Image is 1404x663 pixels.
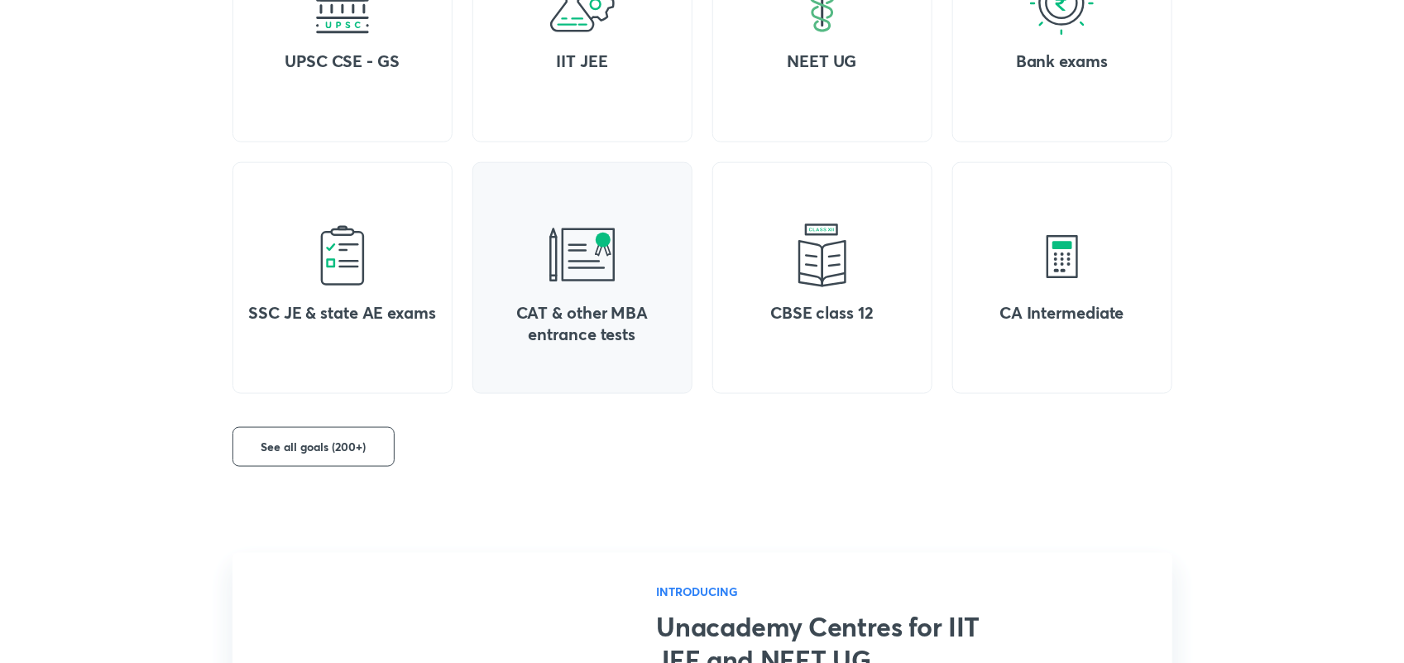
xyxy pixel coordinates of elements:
[742,587,752,597] img: yH5BAEAAAAALAAAAAABAAEAAAIBRAA7
[246,50,439,72] h4: UPSC CSE - GS
[1029,223,1095,289] img: goal-icon
[789,223,855,289] img: goal-icon
[726,302,919,324] h4: CBSE class 12
[486,302,679,345] h4: CAT & other MBA entrance tests
[966,50,1159,72] h4: Bank exams
[549,223,616,289] img: goal-icon
[726,50,919,72] h4: NEET UG
[232,427,395,467] button: See all goals (200+)
[486,50,679,72] h4: IIT JEE
[309,223,376,289] img: goal-icon
[246,302,439,324] h4: SSC JE & state AE exams
[261,439,366,455] span: See all goals (200+)
[657,586,739,598] h6: INTRODUCING
[966,302,1159,324] h4: CA Intermediate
